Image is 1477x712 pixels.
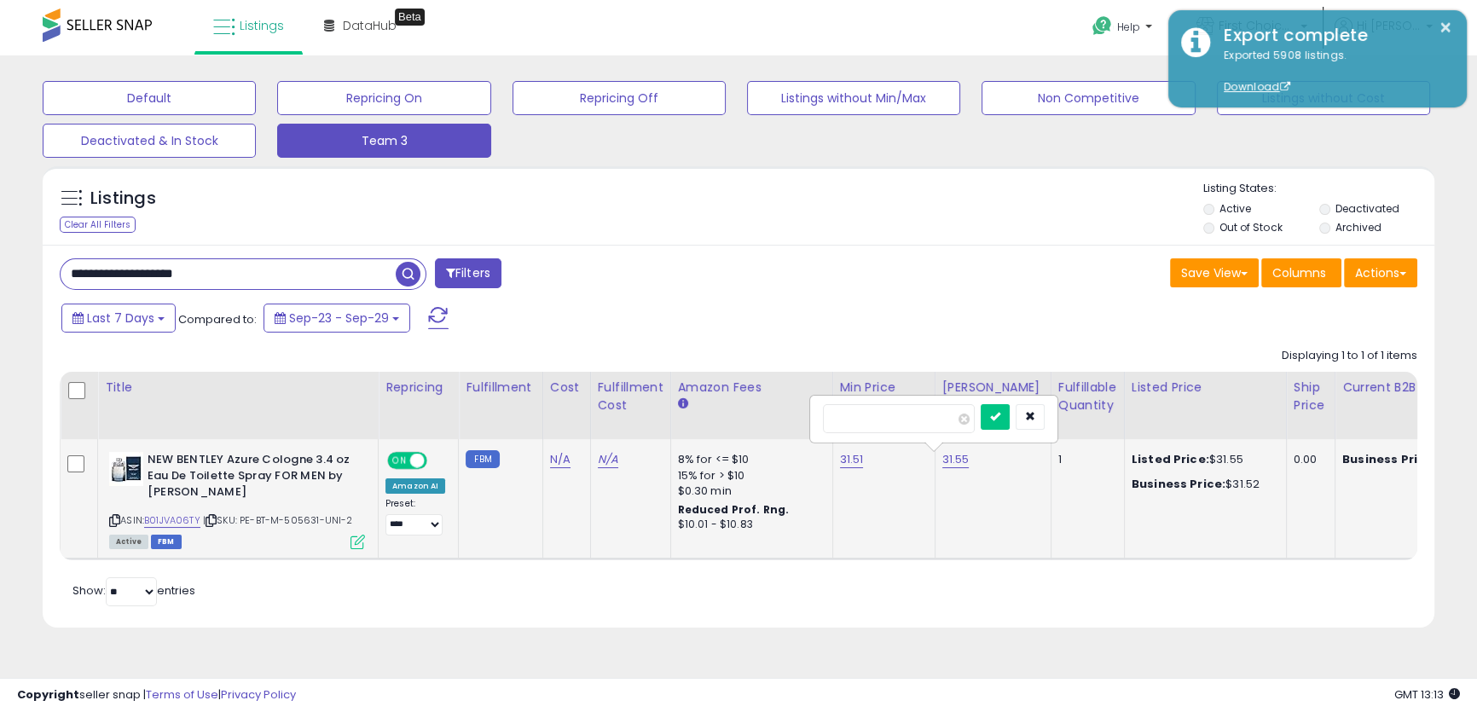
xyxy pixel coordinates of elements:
span: Help [1117,20,1140,34]
label: Active [1219,201,1251,216]
div: $10.01 - $10.83 [678,518,820,532]
strong: Copyright [17,686,79,703]
div: Title [105,379,371,397]
div: Preset: [385,498,445,536]
a: N/A [550,451,571,468]
div: $31.52 [1132,477,1273,492]
div: Tooltip anchor [395,9,425,26]
div: Fulfillment Cost [598,379,663,414]
small: FBM [466,450,499,468]
span: Show: entries [72,582,195,599]
span: DataHub [343,17,397,34]
small: Amazon Fees. [678,397,688,412]
span: | SKU: PE-BT-M-505631-UNI-2 [203,513,353,527]
button: Actions [1344,258,1417,287]
b: Business Price: [1132,476,1225,492]
a: N/A [598,451,618,468]
div: 15% for > $10 [678,468,820,483]
button: Columns [1261,258,1341,287]
div: Amazon AI [385,478,445,494]
div: Export complete [1211,23,1454,48]
span: ON [389,454,410,468]
span: OFF [425,454,452,468]
div: Cost [550,379,583,397]
span: Compared to: [178,311,257,327]
div: 0.00 [1294,452,1322,467]
button: Non Competitive [982,81,1195,115]
i: Get Help [1092,15,1113,37]
span: Sep-23 - Sep-29 [289,310,389,327]
a: B01JVA06TY [144,513,200,528]
button: Listings without Min/Max [747,81,960,115]
div: Listed Price [1132,379,1279,397]
button: Repricing On [277,81,490,115]
label: Out of Stock [1219,220,1282,234]
button: Repricing Off [513,81,726,115]
span: FBM [151,535,182,549]
a: 31.51 [840,451,864,468]
button: Filters [435,258,501,288]
button: Default [43,81,256,115]
div: seller snap | | [17,687,296,703]
a: Privacy Policy [221,686,296,703]
div: Fulfillment [466,379,535,397]
h5: Listings [90,187,156,211]
div: Repricing [385,379,451,397]
a: 31.55 [942,451,970,468]
label: Archived [1335,220,1381,234]
span: Columns [1272,264,1326,281]
button: Sep-23 - Sep-29 [264,304,410,333]
div: Clear All Filters [60,217,136,233]
div: Amazon Fees [678,379,825,397]
div: ASIN: [109,452,365,547]
p: Listing States: [1203,181,1434,197]
div: 1 [1058,452,1111,467]
span: All listings currently available for purchase on Amazon [109,535,148,549]
a: Terms of Use [146,686,218,703]
button: Last 7 Days [61,304,176,333]
div: Ship Price [1294,379,1328,414]
span: 2025-10-7 13:13 GMT [1394,686,1460,703]
span: Last 7 Days [87,310,154,327]
div: $0.30 min [678,483,820,499]
b: Reduced Prof. Rng. [678,502,790,517]
b: NEW BENTLEY Azure Cologne 3.4 oz Eau De Toilette Spray FOR MEN by [PERSON_NAME] [148,452,355,504]
b: Listed Price: [1132,451,1209,467]
b: Business Price: [1342,451,1436,467]
div: Min Price [840,379,928,397]
div: Fulfillable Quantity [1058,379,1117,414]
button: Save View [1170,258,1259,287]
button: Team 3 [277,124,490,158]
a: Download [1224,79,1290,94]
div: [PERSON_NAME] [942,379,1044,397]
label: Deactivated [1335,201,1399,216]
div: 8% for <= $10 [678,452,820,467]
div: Displaying 1 to 1 of 1 items [1282,348,1417,364]
span: Listings [240,17,284,34]
button: Deactivated & In Stock [43,124,256,158]
img: 411ksZX9MpL._SL40_.jpg [109,452,143,486]
button: × [1439,17,1452,38]
div: Exported 5908 listings. [1211,48,1454,96]
a: Help [1079,3,1169,55]
div: $31.55 [1132,452,1273,467]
